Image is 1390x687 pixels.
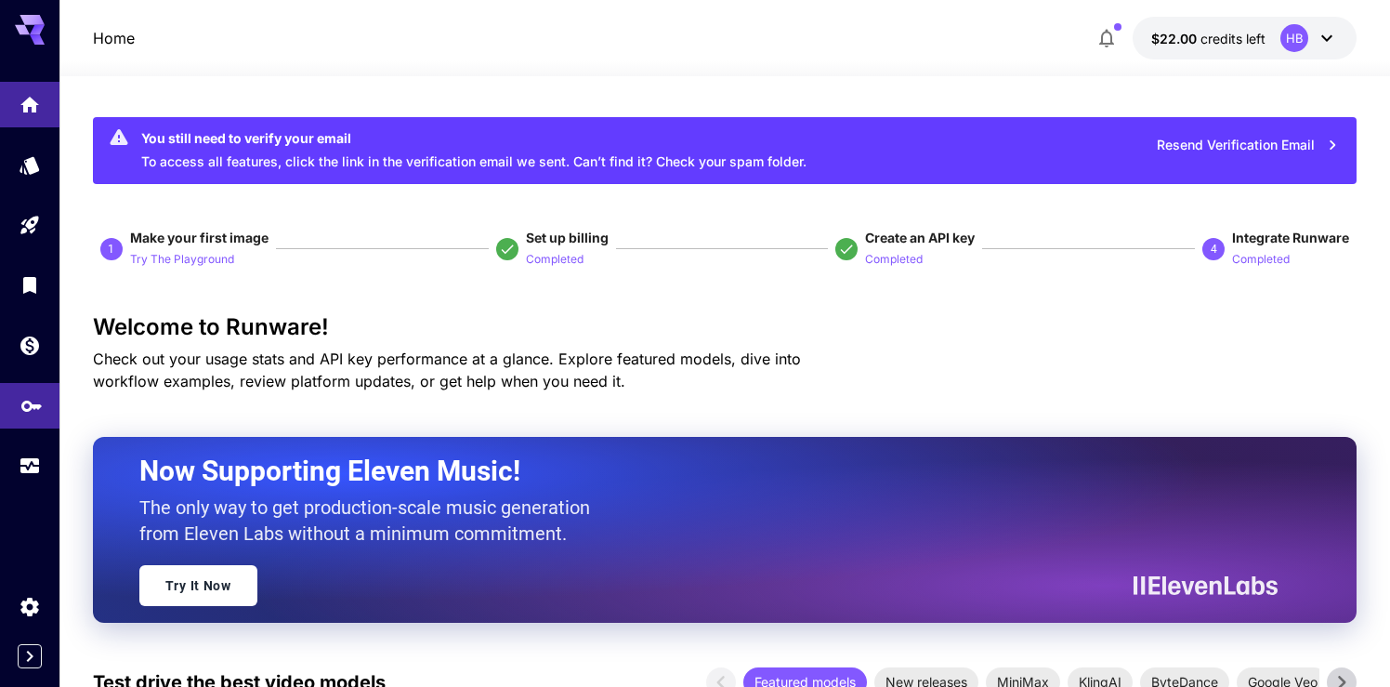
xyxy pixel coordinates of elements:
[1151,29,1265,48] div: $22.00
[865,230,975,245] span: Create an API key
[1232,230,1349,245] span: Integrate Runware
[93,27,135,49] nav: breadcrumb
[865,251,923,269] p: Completed
[20,389,43,412] div: API Keys
[19,273,41,297] div: Library
[19,153,41,177] div: Models
[93,314,1357,340] h3: Welcome to Runware!
[19,595,41,618] div: Settings
[139,454,1264,489] h2: Now Supporting Eleven Music!
[141,128,806,148] div: You still need to verify your email
[139,495,604,547] p: The only way to get production-scale music generation from Eleven Labs without a minimum commitment.
[19,334,41,357] div: Wallet
[19,455,41,478] div: Usage
[139,565,257,606] a: Try It Now
[1211,241,1217,258] p: 4
[1147,126,1349,165] button: Resend Verification Email
[526,247,584,270] button: Completed
[19,93,41,116] div: Home
[1133,17,1357,59] button: $22.00HB
[141,123,806,178] div: To access all features, click the link in the verification email we sent. Can’t find it? Check yo...
[526,251,584,269] p: Completed
[18,644,42,668] button: Expand sidebar
[1232,247,1290,270] button: Completed
[1232,251,1290,269] p: Completed
[93,350,801,390] span: Check out your usage stats and API key performance at a glance. Explore featured models, dive int...
[1280,24,1308,52] div: HB
[1200,31,1265,46] span: credits left
[93,27,135,49] a: Home
[1151,31,1200,46] span: $22.00
[19,214,41,237] div: Playground
[865,247,923,270] button: Completed
[526,230,609,245] span: Set up billing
